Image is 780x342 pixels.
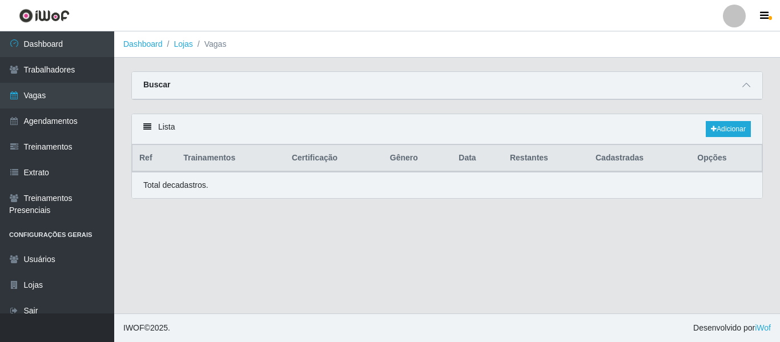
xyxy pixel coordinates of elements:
span: IWOF [123,323,144,332]
span: © 2025 . [123,322,170,334]
th: Gênero [383,145,452,172]
div: Lista [132,114,762,144]
img: CoreUI Logo [19,9,70,23]
a: Lojas [174,39,192,49]
span: Desenvolvido por [693,322,771,334]
th: Certificação [285,145,383,172]
th: Trainamentos [176,145,285,172]
p: Total de cadastros. [143,179,208,191]
a: iWof [755,323,771,332]
th: Ref [132,145,177,172]
th: Restantes [503,145,589,172]
th: Cadastradas [589,145,690,172]
th: Opções [690,145,762,172]
nav: breadcrumb [114,31,780,58]
a: Adicionar [706,121,751,137]
th: Data [452,145,503,172]
strong: Buscar [143,80,170,89]
li: Vagas [193,38,227,50]
a: Dashboard [123,39,163,49]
